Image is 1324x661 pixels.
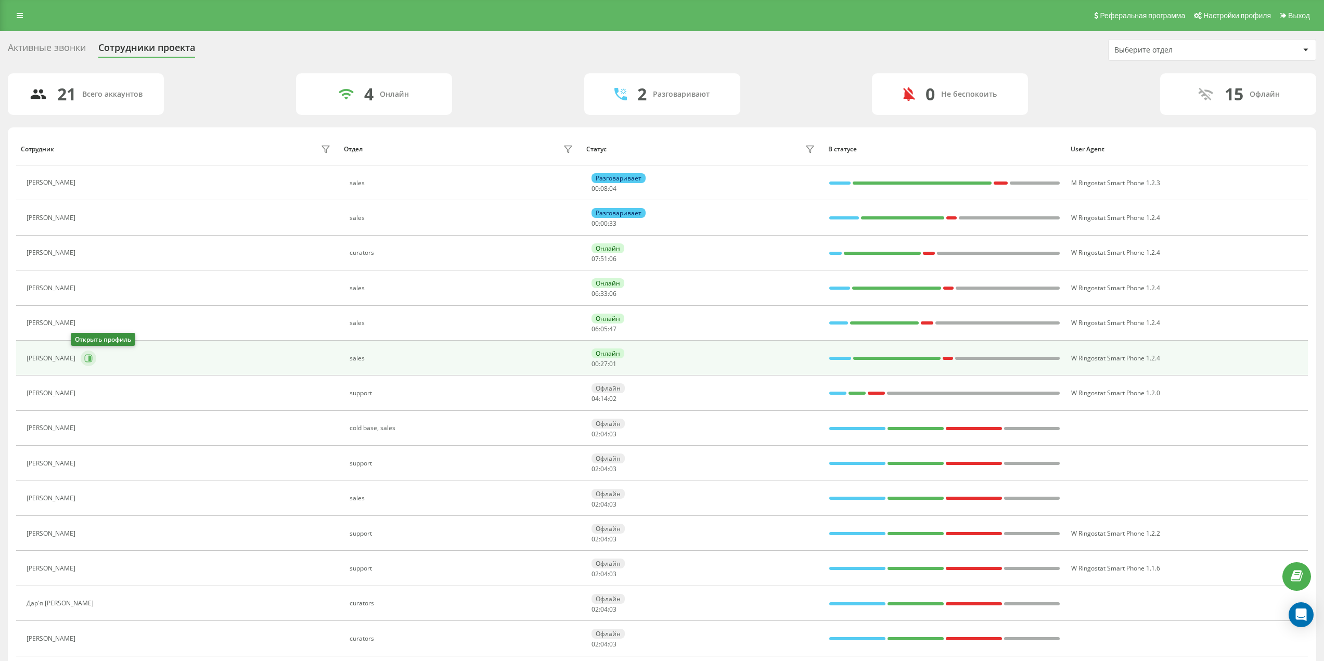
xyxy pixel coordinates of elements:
[350,249,576,256] div: curators
[98,42,195,58] div: Сотрудники проекта
[27,495,78,502] div: [PERSON_NAME]
[1288,11,1310,20] span: Выход
[592,360,616,368] div: : :
[8,42,86,58] div: Активные звонки
[350,179,576,187] div: sales
[586,146,607,153] div: Статус
[350,495,576,502] div: sales
[828,146,1061,153] div: В статусе
[350,214,576,222] div: sales
[592,571,616,578] div: : :
[592,243,624,253] div: Онлайн
[609,569,616,578] span: 03
[600,640,608,649] span: 04
[1225,84,1243,104] div: 15
[609,254,616,263] span: 06
[592,594,625,604] div: Офлайн
[592,431,616,438] div: : :
[27,284,78,292] div: [PERSON_NAME]
[350,355,576,362] div: sales
[1071,388,1160,397] span: W Ringostat Smart Phone 1.2.0
[592,325,599,333] span: 06
[609,184,616,193] span: 04
[1114,46,1239,55] div: Выберите отдел
[21,146,54,153] div: Сотрудник
[1289,602,1314,627] div: Open Intercom Messenger
[600,500,608,509] span: 04
[71,333,135,346] div: Открыть профиль
[1071,564,1160,573] span: W Ringostat Smart Phone 1.1.6
[344,146,363,153] div: Отдел
[609,219,616,228] span: 33
[600,325,608,333] span: 05
[350,530,576,537] div: support
[600,394,608,403] span: 14
[592,185,616,192] div: : :
[592,208,646,218] div: Разговаривает
[1071,283,1160,292] span: W Ringostat Smart Phone 1.2.4
[592,383,625,393] div: Офлайн
[592,536,616,543] div: : :
[592,326,616,333] div: : :
[1071,248,1160,257] span: W Ringostat Smart Phone 1.2.4
[592,348,624,358] div: Онлайн
[1100,11,1185,20] span: Реферальная программа
[609,500,616,509] span: 03
[592,500,599,509] span: 02
[637,84,647,104] div: 2
[364,84,374,104] div: 4
[592,559,625,568] div: Офлайн
[609,359,616,368] span: 01
[27,424,78,432] div: [PERSON_NAME]
[1071,213,1160,222] span: W Ringostat Smart Phone 1.2.4
[609,605,616,614] span: 03
[592,394,599,403] span: 04
[27,319,78,327] div: [PERSON_NAME]
[600,184,608,193] span: 08
[592,524,625,534] div: Офлайн
[600,289,608,298] span: 33
[27,214,78,222] div: [PERSON_NAME]
[350,284,576,292] div: sales
[350,600,576,607] div: curators
[941,90,997,99] div: Не беспокоить
[592,255,616,263] div: : :
[27,179,78,186] div: [PERSON_NAME]
[350,390,576,397] div: support
[592,535,599,543] span: 02
[82,90,143,99] div: Всего аккаунтов
[1071,354,1160,362] span: W Ringostat Smart Phone 1.2.4
[592,641,616,648] div: : :
[1071,529,1160,538] span: W Ringostat Smart Phone 1.2.2
[592,290,616,297] div: : :
[592,173,646,183] div: Разговаривает
[1071,146,1303,153] div: User Agent
[592,489,625,499] div: Офлайн
[592,419,625,429] div: Офлайн
[592,395,616,403] div: : :
[27,600,96,607] div: Дар'я [PERSON_NAME]
[592,359,599,368] span: 00
[592,465,616,473] div: : :
[600,464,608,473] span: 04
[27,249,78,256] div: [PERSON_NAME]
[592,453,625,463] div: Офлайн
[350,635,576,642] div: curators
[600,569,608,578] span: 04
[592,220,616,227] div: : :
[592,606,616,613] div: : :
[609,289,616,298] span: 06
[653,90,710,99] div: Разговаривают
[57,84,76,104] div: 21
[609,394,616,403] span: 02
[592,289,599,298] span: 06
[600,430,608,438] span: 04
[27,635,78,642] div: [PERSON_NAME]
[27,460,78,467] div: [PERSON_NAME]
[27,355,78,362] div: [PERSON_NAME]
[350,319,576,327] div: sales
[600,219,608,228] span: 00
[925,84,935,104] div: 0
[350,460,576,467] div: support
[592,219,599,228] span: 00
